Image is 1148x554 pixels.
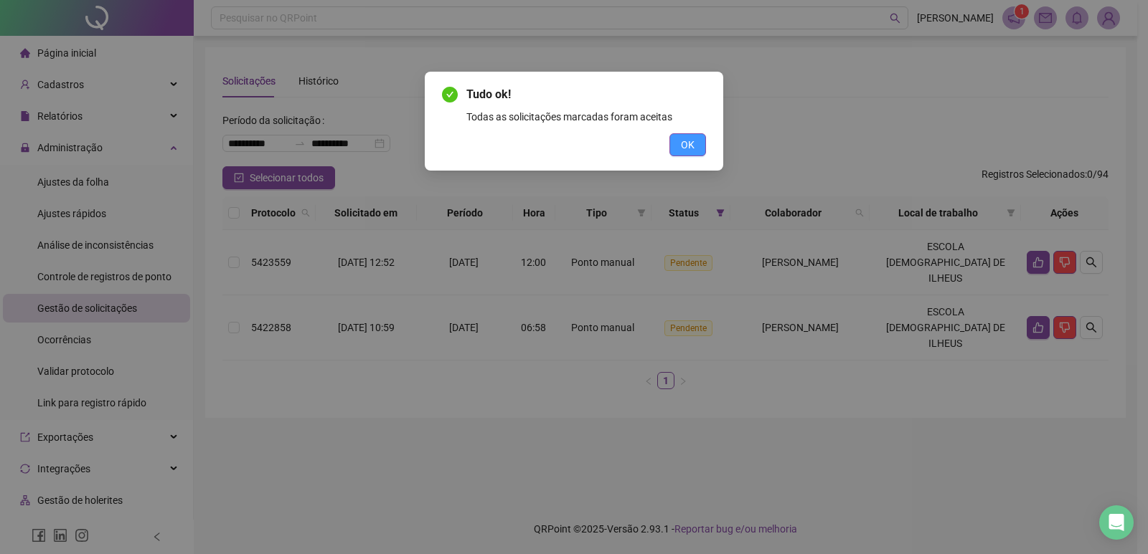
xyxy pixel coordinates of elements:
div: Todas as solicitações marcadas foram aceitas [466,109,706,125]
span: OK [681,137,695,153]
span: Tudo ok! [466,86,706,103]
span: check-circle [442,87,458,102]
div: Open Intercom Messenger [1099,505,1134,540]
button: OK [669,133,706,156]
